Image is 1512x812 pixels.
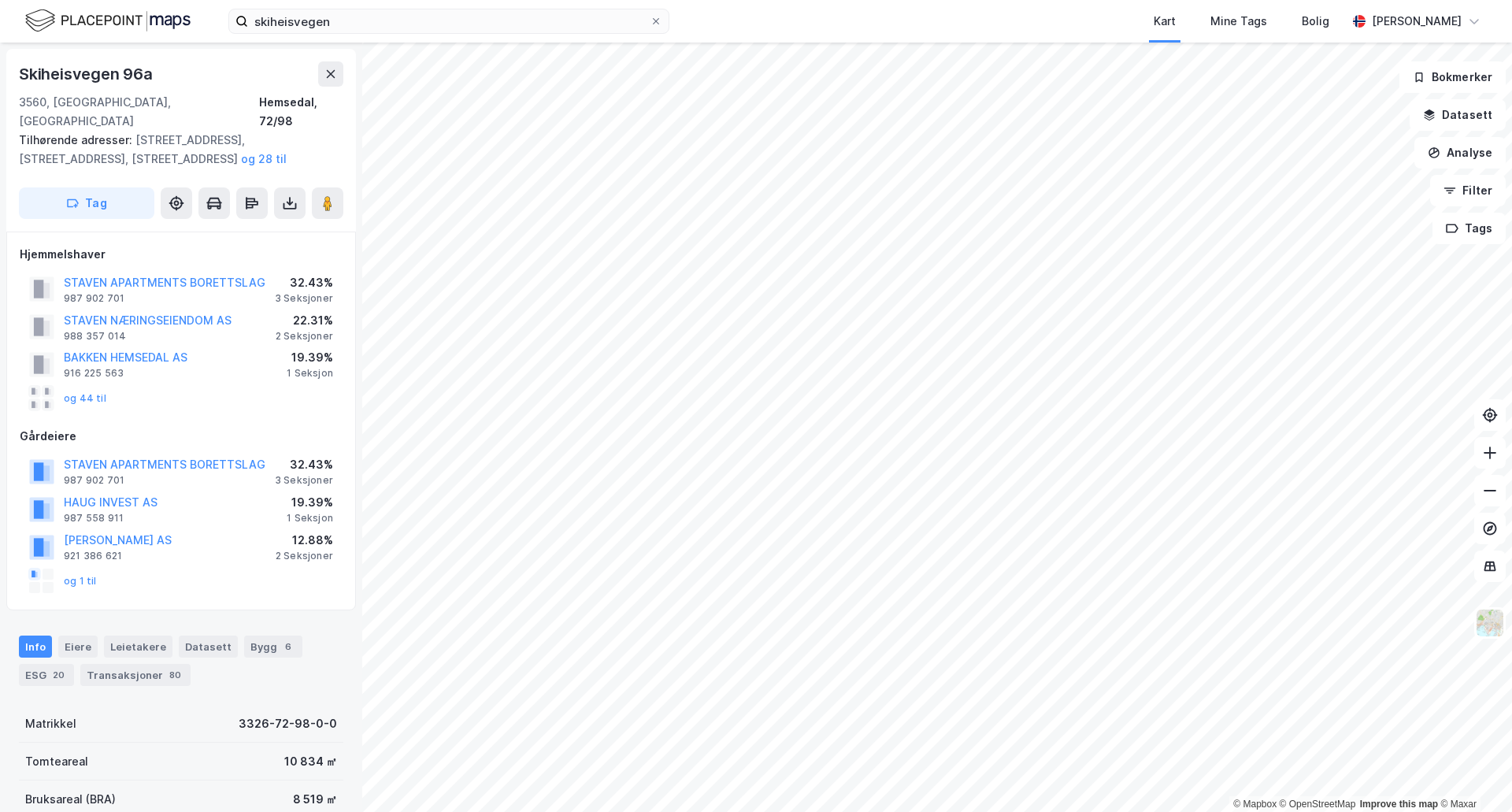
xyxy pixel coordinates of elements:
[1399,61,1506,93] button: Bokmerker
[275,273,333,292] div: 32.43%
[64,474,124,487] div: 987 902 701
[104,636,172,658] div: Leietakere
[58,636,98,658] div: Eiere
[25,752,88,771] div: Tomteareal
[25,714,76,733] div: Matrikkel
[275,455,333,474] div: 32.43%
[20,427,343,446] div: Gårdeiere
[1210,12,1267,31] div: Mine Tags
[19,61,156,87] div: Skiheisvegen 96a
[1360,799,1438,810] a: Improve this map
[276,330,333,343] div: 2 Seksjoner
[19,187,154,219] button: Tag
[276,531,333,550] div: 12.88%
[259,93,343,131] div: Hemsedal, 72/98
[20,245,343,264] div: Hjemmelshaver
[293,790,337,809] div: 8 519 ㎡
[276,550,333,562] div: 2 Seksjoner
[287,348,333,367] div: 19.39%
[1432,213,1506,244] button: Tags
[19,636,52,658] div: Info
[50,667,68,683] div: 20
[1475,608,1505,638] img: Z
[1280,799,1356,810] a: OpenStreetMap
[287,367,333,380] div: 1 Seksjon
[1433,736,1512,812] iframe: Chat Widget
[19,93,259,131] div: 3560, [GEOGRAPHIC_DATA], [GEOGRAPHIC_DATA]
[80,664,191,686] div: Transaksjoner
[1410,99,1506,131] button: Datasett
[1430,175,1506,206] button: Filter
[64,367,124,380] div: 916 225 563
[166,667,184,683] div: 80
[276,311,333,330] div: 22.31%
[64,550,122,562] div: 921 386 621
[287,512,333,525] div: 1 Seksjon
[280,639,296,654] div: 6
[64,330,126,343] div: 988 357 014
[239,714,337,733] div: 3326-72-98-0-0
[1414,137,1506,169] button: Analyse
[19,131,331,169] div: [STREET_ADDRESS], [STREET_ADDRESS], [STREET_ADDRESS]
[244,636,302,658] div: Bygg
[1302,12,1329,31] div: Bolig
[284,752,337,771] div: 10 834 ㎡
[19,133,135,146] span: Tilhørende adresser:
[287,493,333,512] div: 19.39%
[1372,12,1462,31] div: [PERSON_NAME]
[64,292,124,305] div: 987 902 701
[1154,12,1176,31] div: Kart
[275,292,333,305] div: 3 Seksjoner
[275,474,333,487] div: 3 Seksjoner
[1233,799,1277,810] a: Mapbox
[179,636,238,658] div: Datasett
[25,790,116,809] div: Bruksareal (BRA)
[19,664,74,686] div: ESG
[64,512,124,525] div: 987 558 911
[25,7,191,35] img: logo.f888ab2527a4732fd821a326f86c7f29.svg
[248,9,650,33] input: Søk på adresse, matrikkel, gårdeiere, leietakere eller personer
